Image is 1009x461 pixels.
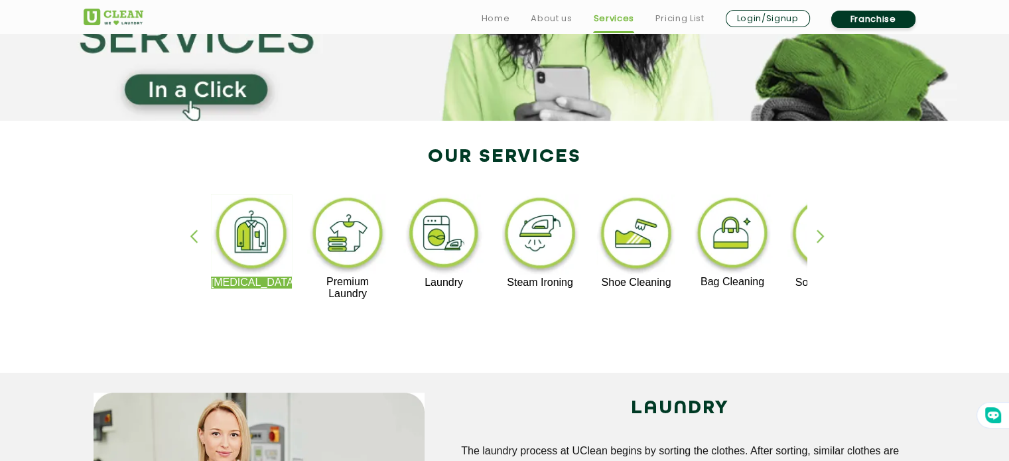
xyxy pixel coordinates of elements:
p: [MEDICAL_DATA] [211,277,293,289]
img: laundry_cleaning_11zon.webp [403,194,485,277]
a: About us [531,11,572,27]
h2: LAUNDRY [444,393,916,425]
p: Sofa Cleaning [787,277,869,289]
a: Franchise [831,11,915,28]
p: Laundry [403,277,485,289]
p: Bag Cleaning [692,276,774,288]
img: steam_ironing_11zon.webp [500,194,581,277]
p: Steam Ironing [500,277,581,289]
img: dry_cleaning_11zon.webp [211,194,293,277]
a: Home [482,11,510,27]
p: Premium Laundry [307,276,389,300]
img: sofa_cleaning_11zon.webp [787,194,869,277]
img: UClean Laundry and Dry Cleaning [84,9,143,25]
p: Shoe Cleaning [596,277,677,289]
a: Pricing List [655,11,705,27]
a: Login/Signup [726,10,810,27]
a: Services [593,11,634,27]
img: premium_laundry_cleaning_11zon.webp [307,194,389,276]
img: shoe_cleaning_11zon.webp [596,194,677,277]
img: bag_cleaning_11zon.webp [692,194,774,276]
